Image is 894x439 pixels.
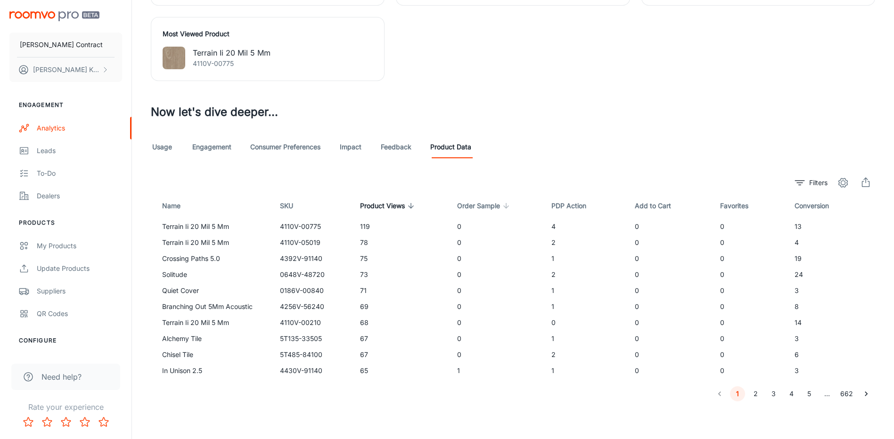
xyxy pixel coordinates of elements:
td: 4 [544,219,627,235]
button: Go to next page [859,386,874,401]
span: Favorites [720,200,761,211]
td: 0 [713,347,787,363]
span: Name [162,200,193,211]
td: 4110V-00210 [272,315,353,331]
button: settings [834,173,853,192]
td: 0 [450,219,544,235]
div: My Products [37,241,122,251]
td: 0 [450,283,544,299]
button: Go to page 5 [802,386,817,401]
td: 4430V-91140 [272,363,353,379]
h4: Most Viewed Product [163,29,373,39]
p: Terrain Ii 20 Mil 5 Mm [193,47,271,58]
div: Update Products [37,263,122,274]
td: 0 [627,251,713,267]
div: Dealers [37,191,122,201]
td: 65 [353,363,449,379]
td: 19 [787,251,875,267]
td: 0 [713,219,787,235]
td: Chisel Tile [151,347,272,363]
button: Rate 5 star [94,413,113,431]
td: 75 [353,251,449,267]
td: 1 [544,251,627,267]
a: Product Data [430,136,471,158]
td: Solitude [151,267,272,283]
div: Leads [37,146,122,156]
td: 2 [544,267,627,283]
td: 3 [787,283,875,299]
td: 69 [353,299,449,315]
td: In Unison 2.5 [151,363,272,379]
a: Feedback [381,136,411,158]
p: Rate your experience [8,401,124,413]
button: page 1 [730,386,745,401]
td: 73 [353,267,449,283]
button: Rate 3 star [57,413,75,431]
td: 4256V-56240 [272,299,353,315]
a: Impact [339,136,362,158]
td: 6 [787,347,875,363]
td: 0 [713,235,787,251]
span: Add to Cart [635,200,683,211]
td: 1 [544,299,627,315]
td: 3 [787,331,875,347]
td: 1 [450,363,544,379]
p: 4110V-00775 [193,58,271,69]
button: Go to page 2 [748,386,763,401]
td: 0 [627,235,713,251]
td: 67 [353,331,449,347]
span: Product Views [360,200,417,211]
td: Crossing Paths 5.0 [151,251,272,267]
td: 67 [353,347,449,363]
span: Export CSV [856,173,875,192]
td: 0 [627,347,713,363]
td: 1 [544,331,627,347]
td: 0 [627,283,713,299]
td: 0 [450,331,544,347]
td: 2 [544,235,627,251]
button: Rate 1 star [19,413,38,431]
td: 5T135-33505 [272,331,353,347]
td: 2 [544,347,627,363]
h3: Now let's dive deeper... [151,104,875,121]
div: Analytics [37,123,122,133]
a: Consumer Preferences [250,136,320,158]
td: 1 [544,363,627,379]
td: 0648V-48720 [272,267,353,283]
td: 0 [713,315,787,331]
td: 0 [450,315,544,331]
td: 0 [713,267,787,283]
td: Alchemy Tile [151,331,272,347]
div: Suppliers [37,286,122,296]
td: 68 [353,315,449,331]
td: 0 [627,219,713,235]
td: 1 [544,283,627,299]
td: Terrain Ii 20 Mil 5 Mm [151,219,272,235]
td: 119 [353,219,449,235]
td: Terrain Ii 20 Mil 5 Mm [151,235,272,251]
img: Terrain Ii 20 Mil 5 Mm [163,47,185,69]
td: 14 [787,315,875,331]
div: QR Codes [37,309,122,319]
td: 0 [544,315,627,331]
td: 0186V-00840 [272,283,353,299]
td: 8 [787,299,875,315]
span: SKU [280,200,305,211]
td: Branching Out 5Mm Acoustic [151,299,272,315]
td: 0 [713,299,787,315]
td: 4110V-00775 [272,219,353,235]
td: 0 [627,363,713,379]
button: Go to page 662 [837,386,856,401]
td: 0 [713,331,787,347]
div: … [820,389,835,399]
p: Filters [809,178,828,188]
td: 0 [627,267,713,283]
td: 0 [713,283,787,299]
span: PDP Action [551,200,599,211]
td: 0 [627,331,713,347]
span: Need help? [41,371,82,382]
button: Rate 4 star [75,413,94,431]
span: Order Sample [457,200,512,211]
td: 0 [627,315,713,331]
button: Go to page 3 [766,386,781,401]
